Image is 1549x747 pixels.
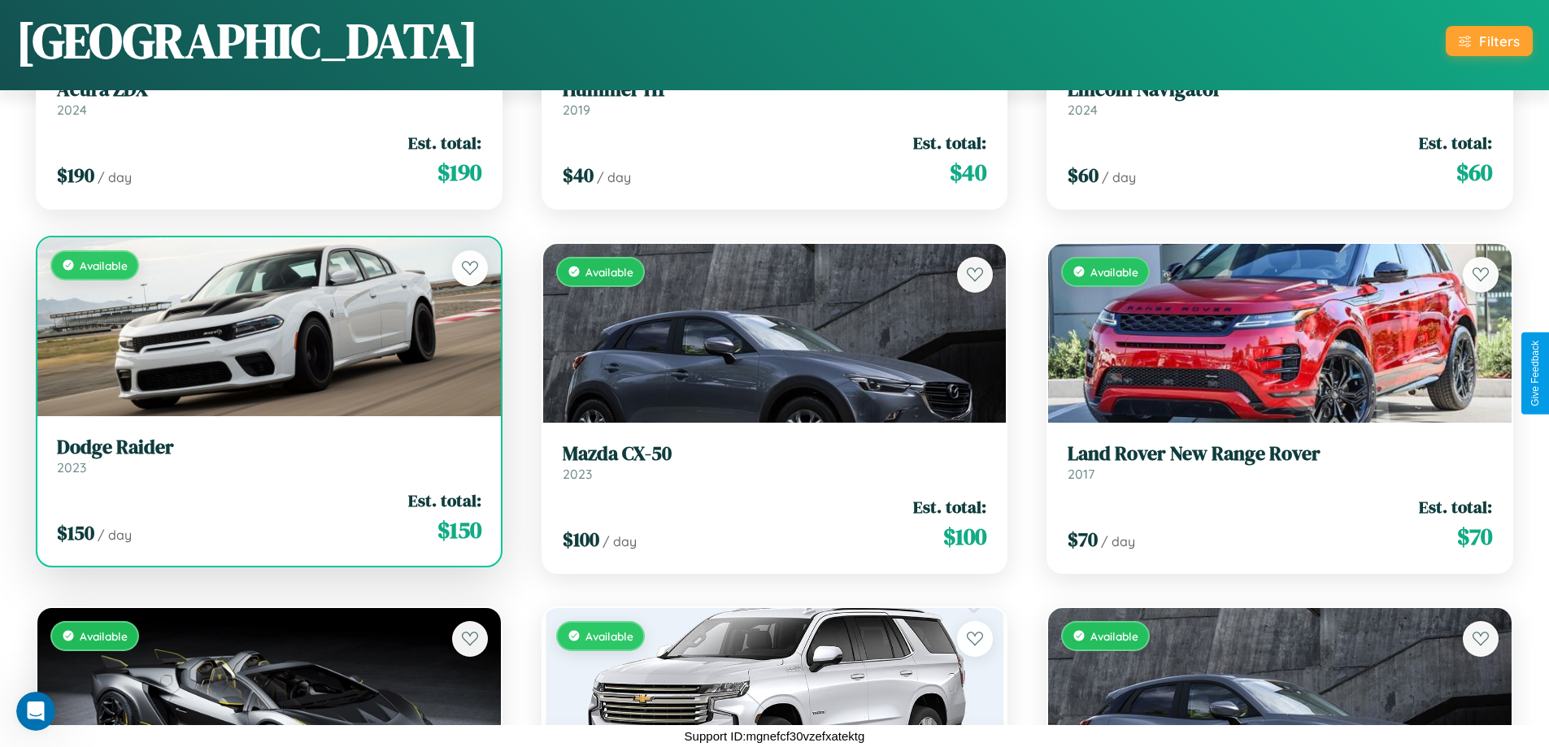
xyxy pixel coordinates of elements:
span: 2024 [57,102,87,118]
span: / day [1102,169,1136,185]
span: Est. total: [1419,131,1492,154]
span: $ 70 [1068,526,1098,553]
h3: Land Rover New Range Rover [1068,442,1492,466]
p: Support ID: mgnefcf30vzefxatektg [685,725,865,747]
span: 2017 [1068,466,1094,482]
span: Est. total: [913,131,986,154]
span: $ 40 [563,162,594,189]
span: $ 60 [1068,162,1099,189]
div: Filters [1479,33,1520,50]
span: $ 150 [437,514,481,546]
h3: Lincoln Navigator [1068,78,1492,102]
a: Land Rover New Range Rover2017 [1068,442,1492,482]
a: Mazda CX-502023 [563,442,987,482]
span: Est. total: [408,131,481,154]
h3: Mazda CX-50 [563,442,987,466]
span: $ 100 [563,526,599,553]
span: $ 190 [57,162,94,189]
span: Available [585,629,633,643]
span: / day [98,169,132,185]
span: 2023 [563,466,592,482]
a: Dodge Raider2023 [57,436,481,476]
button: Filters [1446,26,1533,56]
h3: Hummer H1 [563,78,987,102]
span: 2023 [57,459,86,476]
span: $ 190 [437,156,481,189]
h1: [GEOGRAPHIC_DATA] [16,7,478,74]
a: Hummer H12019 [563,78,987,118]
span: / day [603,533,637,549]
a: Acura ZDX2024 [57,78,481,118]
span: Available [80,258,128,272]
span: $ 70 [1457,520,1492,553]
span: $ 100 [943,520,986,553]
span: Available [1090,265,1138,279]
h3: Acura ZDX [57,78,481,102]
span: / day [98,527,132,543]
span: 2024 [1068,102,1098,118]
span: / day [1101,533,1135,549]
iframe: Intercom live chat [16,692,55,731]
div: Give Feedback [1529,341,1541,406]
span: Available [585,265,633,279]
span: $ 40 [950,156,986,189]
span: $ 150 [57,519,94,546]
a: Lincoln Navigator2024 [1068,78,1492,118]
span: $ 60 [1456,156,1492,189]
span: 2019 [563,102,590,118]
span: Available [1090,629,1138,643]
span: Est. total: [1419,495,1492,519]
span: / day [597,169,631,185]
h3: Dodge Raider [57,436,481,459]
span: Est. total: [913,495,986,519]
span: Est. total: [408,489,481,512]
span: Available [80,629,128,643]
